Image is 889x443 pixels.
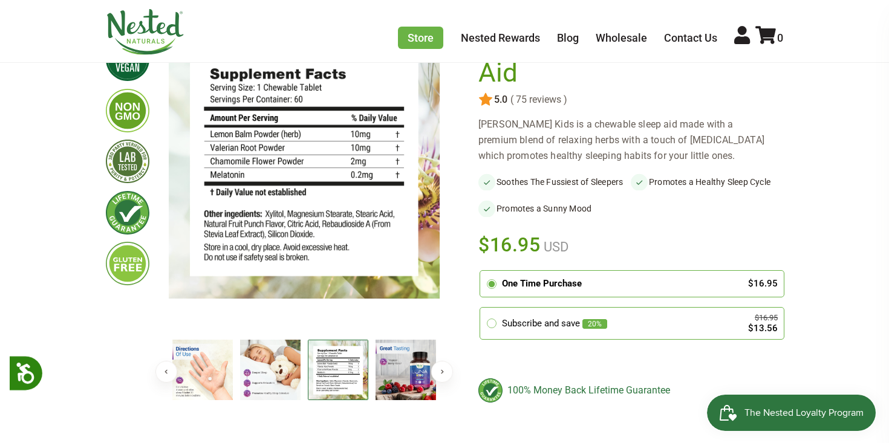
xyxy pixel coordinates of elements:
[557,31,579,44] a: Blog
[240,340,301,400] img: LUNA Kids Gentle Sleep Aid
[478,117,783,164] div: [PERSON_NAME] Kids is a chewable sleep aid made with a premium blend of relaxing herbs with a tou...
[755,31,783,44] a: 0
[478,173,631,190] li: Soothes The Fussiest of Sleepers
[376,340,436,400] img: LUNA Kids Gentle Sleep Aid
[478,378,783,403] div: 100% Money Back Lifetime Guarantee
[478,378,503,403] img: badge-lifetimeguarantee-color.svg
[478,200,631,217] li: Promotes a Sunny Mood
[398,27,443,49] a: Store
[431,361,453,383] button: Next
[478,28,777,88] h1: LUNA Kids Gentle Sleep Aid
[478,92,493,107] img: star.svg
[507,94,567,105] span: ( 75 reviews )
[707,395,877,431] iframe: Button to open loyalty program pop-up
[106,89,149,132] img: gmofree
[596,31,647,44] a: Wholesale
[308,340,368,400] img: LUNA Kids Gentle Sleep Aid
[106,9,184,55] img: Nested Naturals
[461,31,540,44] a: Nested Rewards
[106,242,149,285] img: glutenfree
[777,31,783,44] span: 0
[541,239,568,254] span: USD
[106,140,149,183] img: thirdpartytested
[478,231,541,258] span: $16.95
[106,191,149,234] img: lifetimeguarantee
[493,94,507,105] span: 5.0
[631,173,783,190] li: Promotes a Healthy Sleep Cycle
[172,340,233,400] img: LUNA Kids Gentle Sleep Aid
[169,28,440,299] img: LUNA Kids Gentle Sleep Aid
[155,361,177,383] button: Previous
[664,31,717,44] a: Contact Us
